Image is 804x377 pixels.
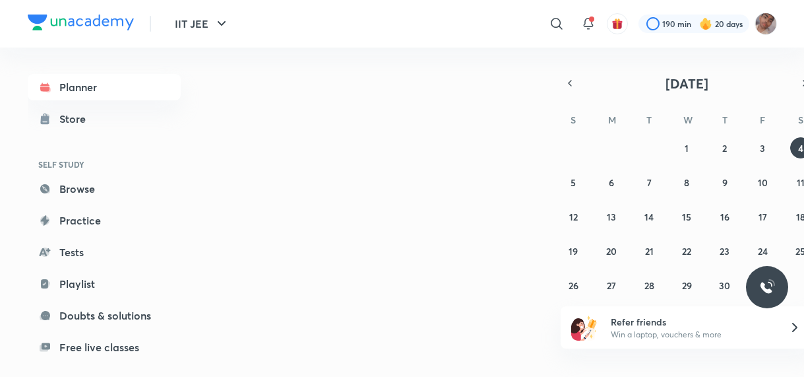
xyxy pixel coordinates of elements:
[28,271,181,297] a: Playlist
[714,275,735,296] button: October 30, 2025
[676,137,697,158] button: October 1, 2025
[571,176,576,189] abbr: October 5, 2025
[601,206,622,227] button: October 13, 2025
[719,279,730,292] abbr: October 30, 2025
[714,240,735,261] button: October 23, 2025
[798,114,803,126] abbr: Saturday
[676,240,697,261] button: October 22, 2025
[28,176,181,202] a: Browse
[563,275,584,296] button: October 26, 2025
[569,211,578,223] abbr: October 12, 2025
[607,279,616,292] abbr: October 27, 2025
[28,207,181,234] a: Practice
[563,240,584,261] button: October 19, 2025
[752,137,773,158] button: October 3, 2025
[682,211,691,223] abbr: October 15, 2025
[608,114,616,126] abbr: Monday
[607,211,616,223] abbr: October 13, 2025
[683,114,693,126] abbr: Wednesday
[571,314,598,341] img: referral
[638,172,660,193] button: October 7, 2025
[571,114,576,126] abbr: Sunday
[563,172,584,193] button: October 5, 2025
[645,245,654,257] abbr: October 21, 2025
[167,11,237,37] button: IIT JEE
[569,279,578,292] abbr: October 26, 2025
[676,275,697,296] button: October 29, 2025
[609,176,614,189] abbr: October 6, 2025
[28,74,181,100] a: Planner
[638,206,660,227] button: October 14, 2025
[644,211,654,223] abbr: October 14, 2025
[601,275,622,296] button: October 27, 2025
[760,114,765,126] abbr: Friday
[606,245,617,257] abbr: October 20, 2025
[722,142,727,154] abbr: October 2, 2025
[752,172,773,193] button: October 10, 2025
[59,111,94,127] div: Store
[685,142,689,154] abbr: October 1, 2025
[28,15,134,34] a: Company Logo
[752,206,773,227] button: October 17, 2025
[682,279,692,292] abbr: October 29, 2025
[28,302,181,329] a: Doubts & solutions
[611,18,623,30] img: avatar
[569,245,578,257] abbr: October 19, 2025
[611,329,773,341] p: Win a laptop, vouchers & more
[720,245,729,257] abbr: October 23, 2025
[798,142,803,154] abbr: October 4, 2025
[676,206,697,227] button: October 15, 2025
[28,15,134,30] img: Company Logo
[758,211,767,223] abbr: October 17, 2025
[684,176,689,189] abbr: October 8, 2025
[665,75,708,92] span: [DATE]
[758,176,768,189] abbr: October 10, 2025
[644,279,654,292] abbr: October 28, 2025
[28,106,181,132] a: Store
[607,13,628,34] button: avatar
[601,172,622,193] button: October 6, 2025
[720,211,729,223] abbr: October 16, 2025
[682,245,691,257] abbr: October 22, 2025
[752,240,773,261] button: October 24, 2025
[28,153,181,176] h6: SELF STUDY
[28,334,181,360] a: Free live classes
[579,74,795,92] button: [DATE]
[714,206,735,227] button: October 16, 2025
[758,245,768,257] abbr: October 24, 2025
[755,13,777,35] img: Rahul 2026
[28,239,181,265] a: Tests
[647,176,652,189] abbr: October 7, 2025
[759,279,775,295] img: ttu
[714,172,735,193] button: October 9, 2025
[676,172,697,193] button: October 8, 2025
[601,240,622,261] button: October 20, 2025
[722,176,727,189] abbr: October 9, 2025
[699,17,712,30] img: streak
[638,275,660,296] button: October 28, 2025
[563,206,584,227] button: October 12, 2025
[722,114,727,126] abbr: Thursday
[714,137,735,158] button: October 2, 2025
[646,114,652,126] abbr: Tuesday
[638,240,660,261] button: October 21, 2025
[611,315,773,329] h6: Refer friends
[760,142,765,154] abbr: October 3, 2025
